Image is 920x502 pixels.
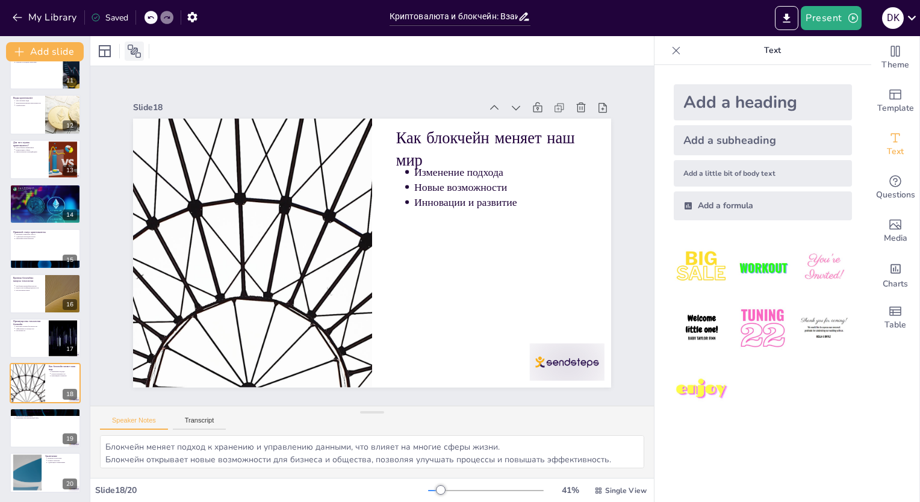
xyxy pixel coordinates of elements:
[871,166,919,209] div: Get real-time input from your audience
[10,318,81,358] div: 17
[10,184,81,224] div: 14
[796,300,852,356] img: 6.jpeg
[127,44,141,58] span: Position
[801,6,861,30] button: Present
[674,160,852,187] div: Add a little bit of body text
[91,12,128,23] div: Saved
[16,325,45,327] p: Высокий уровень безопасности
[63,389,77,400] div: 18
[434,188,598,272] p: Изменение подхода
[100,435,644,468] textarea: Блокчейн меняет подход к хранению и управлению данными, что влияет на многие сферы жизни. Блокчей...
[10,140,81,179] div: 13
[882,7,904,29] div: D K
[63,299,77,310] div: 16
[10,453,81,492] div: 20
[884,232,907,245] span: Media
[775,6,798,30] button: Export to PowerPoint
[204,16,526,168] div: Slide 18
[45,454,77,458] p: Заключение
[16,196,77,198] p: Основные игроки
[421,215,586,299] p: Инновации и развитие
[16,412,77,415] p: Развитие технологий
[16,235,77,238] p: Адаптация законодательства
[16,149,45,151] p: Инвестиции и обмен
[16,191,77,193] p: Популярные криптовалюты
[9,8,82,27] button: My Library
[871,296,919,339] div: Add a table
[882,6,904,30] button: D K
[674,240,730,296] img: 1.jpeg
[871,209,919,253] div: Add images, graphics, shapes or video
[390,8,518,25] input: Insert title
[16,238,77,240] p: Признание криптовалюты
[16,415,77,417] p: Увеличение применения
[16,285,42,287] p: Проблемы масштабируемости
[883,277,908,291] span: Charts
[735,240,791,296] img: 2.jpeg
[13,276,42,283] p: Критика блокчейна: минусы технологии
[16,100,42,102] p: Три основных вида
[63,433,77,444] div: 19
[16,104,42,107] p: Стейблкоины
[13,96,42,100] p: Виды криптовалют
[63,165,77,176] div: 13
[63,479,77,489] div: 20
[674,362,730,418] img: 7.jpeg
[16,417,77,420] p: Изменение регуляторной [DATE]
[10,50,81,90] div: 11
[48,457,77,460] p: Важные технологии
[63,120,77,131] div: 12
[796,240,852,296] img: 3.jpeg
[63,255,77,265] div: 15
[16,327,45,330] p: Эффективность процессов
[884,318,906,332] span: Table
[871,79,919,123] div: Add ready made slides
[16,193,77,196] p: Лидеры по капитализации
[51,370,77,373] p: Изменение подхода
[13,410,77,414] p: Будущее криптовалют и блокчейна
[887,145,904,158] span: Text
[16,234,77,236] p: Различия в правовом статусе
[16,146,45,149] p: Разнообразие применения
[674,125,852,155] div: Add a subheading
[881,58,909,72] span: Theme
[871,36,919,79] div: Change the overall theme
[16,289,42,291] p: Регуляторные риски
[48,462,77,464] p: Адаптация к изменениям
[51,374,77,377] p: Инновации и развитие
[173,417,226,430] button: Transcript
[605,486,647,495] span: Single View
[49,364,77,371] p: Как блокчейн меняет наш мир
[63,344,77,355] div: 17
[16,330,45,332] p: Прозрачность
[13,141,45,147] p: Для чего нужна криптовалюта?
[16,102,42,105] p: Децентрализованные криптовалюты
[10,95,81,134] div: 12
[16,61,59,64] p: Горячие и холодные кошельки
[95,485,428,496] div: Slide 18 / 20
[556,485,585,496] div: 41 %
[674,84,852,120] div: Add a heading
[16,287,42,289] p: Недостаток конфиденциальности
[735,300,791,356] img: 5.jpeg
[420,146,613,264] p: Как блокчейн меняет наш мир
[95,42,114,61] div: Layout
[6,42,84,61] button: Add slide
[16,150,45,153] p: Микроплатежи и краудфандинг
[10,229,81,268] div: 15
[427,202,592,286] p: Новые возможности
[871,123,919,166] div: Add text boxes
[63,209,77,220] div: 14
[876,188,915,202] span: Questions
[51,372,77,374] p: Новые возможности
[10,408,81,448] div: 19
[10,363,81,403] div: 18
[877,102,914,115] span: Template
[63,75,77,86] div: 11
[10,274,81,314] div: 16
[13,320,45,326] p: Преимущества технологии блокчейн
[100,417,168,430] button: Speaker Notes
[871,253,919,296] div: Add charts and graphs
[674,300,730,356] img: 4.jpeg
[13,231,77,234] p: Правовой статус криптовалюты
